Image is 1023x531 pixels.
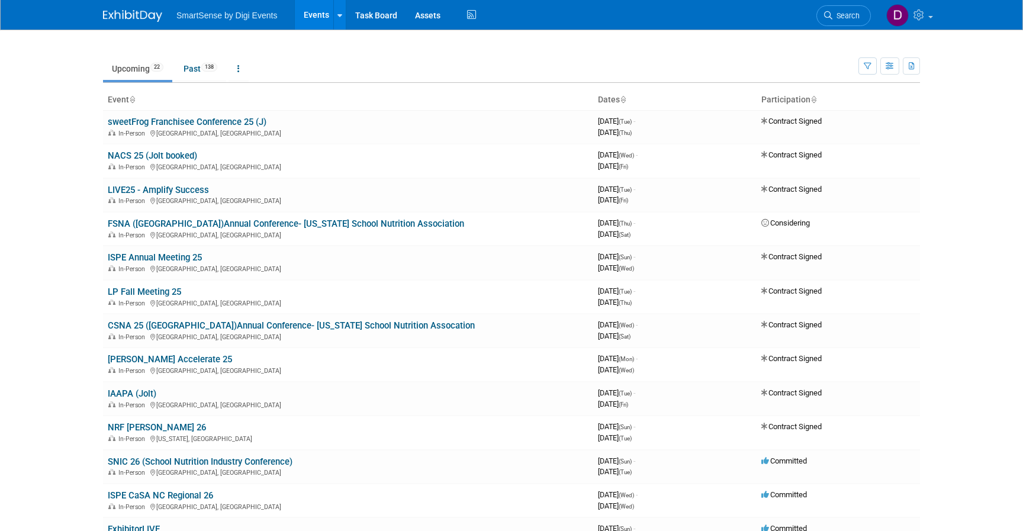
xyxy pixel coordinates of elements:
[761,252,822,261] span: Contract Signed
[118,231,149,239] span: In-Person
[619,492,634,498] span: (Wed)
[757,90,920,110] th: Participation
[118,367,149,375] span: In-Person
[761,218,810,227] span: Considering
[108,388,156,399] a: IAAPA (Jolt)
[108,263,588,273] div: [GEOGRAPHIC_DATA], [GEOGRAPHIC_DATA]
[118,401,149,409] span: In-Person
[832,11,860,20] span: Search
[619,356,634,362] span: (Mon)
[761,422,822,431] span: Contract Signed
[108,354,232,365] a: [PERSON_NAME] Accelerate 25
[598,332,630,340] span: [DATE]
[619,458,632,465] span: (Sun)
[598,252,635,261] span: [DATE]
[598,433,632,442] span: [DATE]
[108,503,115,509] img: In-Person Event
[108,231,115,237] img: In-Person Event
[633,218,635,227] span: -
[108,435,115,441] img: In-Person Event
[598,456,635,465] span: [DATE]
[636,490,638,499] span: -
[108,333,115,339] img: In-Person Event
[633,287,635,295] span: -
[761,490,807,499] span: Committed
[633,117,635,125] span: -
[636,320,638,329] span: -
[108,501,588,511] div: [GEOGRAPHIC_DATA], [GEOGRAPHIC_DATA]
[633,185,635,194] span: -
[619,367,634,374] span: (Wed)
[118,265,149,273] span: In-Person
[598,162,628,170] span: [DATE]
[175,57,226,80] a: Past138
[619,163,628,170] span: (Fri)
[619,186,632,193] span: (Tue)
[118,469,149,477] span: In-Person
[598,365,634,374] span: [DATE]
[108,117,266,127] a: sweetFrog Franchisee Conference 25 (J)
[761,185,822,194] span: Contract Signed
[619,333,630,340] span: (Sat)
[619,118,632,125] span: (Tue)
[598,287,635,295] span: [DATE]
[633,388,635,397] span: -
[598,195,628,204] span: [DATE]
[108,365,588,375] div: [GEOGRAPHIC_DATA], [GEOGRAPHIC_DATA]
[619,254,632,260] span: (Sun)
[598,128,632,137] span: [DATE]
[118,435,149,443] span: In-Person
[598,117,635,125] span: [DATE]
[598,263,634,272] span: [DATE]
[633,422,635,431] span: -
[108,230,588,239] div: [GEOGRAPHIC_DATA], [GEOGRAPHIC_DATA]
[108,130,115,136] img: In-Person Event
[619,231,630,238] span: (Sat)
[761,456,807,465] span: Committed
[636,354,638,363] span: -
[108,467,588,477] div: [GEOGRAPHIC_DATA], [GEOGRAPHIC_DATA]
[108,195,588,205] div: [GEOGRAPHIC_DATA], [GEOGRAPHIC_DATA]
[108,298,588,307] div: [GEOGRAPHIC_DATA], [GEOGRAPHIC_DATA]
[108,197,115,203] img: In-Person Event
[761,388,822,397] span: Contract Signed
[150,63,163,72] span: 22
[201,63,217,72] span: 138
[619,503,634,510] span: (Wed)
[108,252,202,263] a: ISPE Annual Meeting 25
[108,367,115,373] img: In-Person Event
[598,400,628,408] span: [DATE]
[118,163,149,171] span: In-Person
[118,300,149,307] span: In-Person
[761,117,822,125] span: Contract Signed
[108,150,197,161] a: NACS 25 (Jolt booked)
[593,90,757,110] th: Dates
[108,422,206,433] a: NRF [PERSON_NAME] 26
[118,333,149,341] span: In-Person
[761,320,822,329] span: Contract Signed
[118,503,149,511] span: In-Person
[619,300,632,306] span: (Thu)
[810,95,816,104] a: Sort by Participation Type
[108,300,115,305] img: In-Person Event
[108,490,213,501] a: ISPE CaSA NC Regional 26
[619,130,632,136] span: (Thu)
[108,185,209,195] a: LIVE25 - Amplify Success
[108,320,475,331] a: CSNA 25 ([GEOGRAPHIC_DATA])Annual Conference- [US_STATE] School Nutrition Assocation
[619,288,632,295] span: (Tue)
[636,150,638,159] span: -
[598,150,638,159] span: [DATE]
[619,401,628,408] span: (Fri)
[108,163,115,169] img: In-Person Event
[108,265,115,271] img: In-Person Event
[598,422,635,431] span: [DATE]
[108,400,588,409] div: [GEOGRAPHIC_DATA], [GEOGRAPHIC_DATA]
[598,354,638,363] span: [DATE]
[619,469,632,475] span: (Tue)
[108,433,588,443] div: [US_STATE], [GEOGRAPHIC_DATA]
[619,424,632,430] span: (Sun)
[108,128,588,137] div: [GEOGRAPHIC_DATA], [GEOGRAPHIC_DATA]
[619,152,634,159] span: (Wed)
[598,185,635,194] span: [DATE]
[103,57,172,80] a: Upcoming22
